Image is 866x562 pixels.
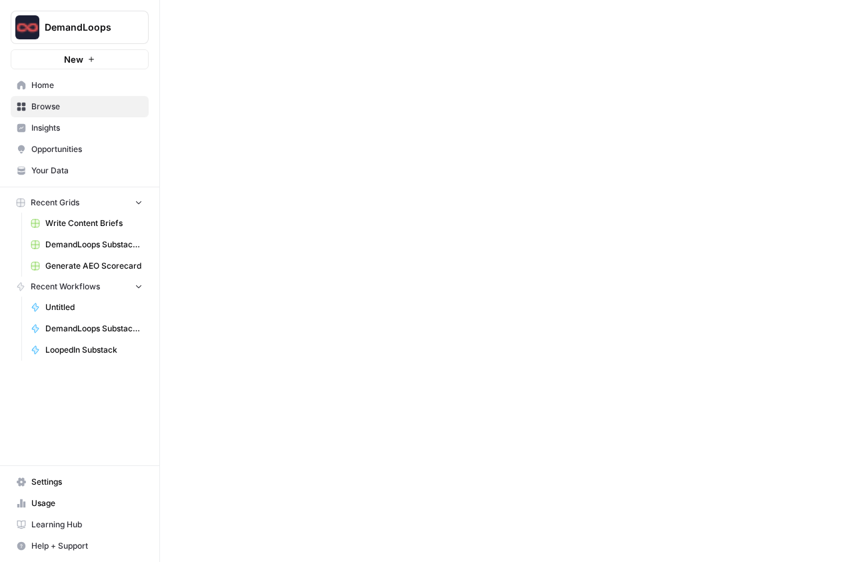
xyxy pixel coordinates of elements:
button: Workspace: DemandLoops [11,11,149,44]
a: Browse [11,96,149,117]
span: Home [31,79,143,91]
a: Opportunities [11,139,149,160]
span: Browse [31,101,143,113]
a: Insights [11,117,149,139]
a: Generate AEO Scorecard [25,255,149,277]
a: Your Data [11,160,149,181]
span: DemandLoops Substack Workflow Grid (1) [45,239,143,251]
span: Write Content Briefs [45,217,143,229]
span: Opportunities [31,143,143,155]
a: Home [11,75,149,96]
span: DemandLoops Substack Workflow [45,323,143,335]
a: LoopedIn Substack [25,339,149,361]
a: DemandLoops Substack Workflow [25,318,149,339]
span: Recent Workflows [31,281,100,293]
span: Usage [31,497,143,509]
a: Usage [11,493,149,514]
span: Generate AEO Scorecard [45,260,143,272]
a: Learning Hub [11,514,149,535]
span: Settings [31,476,143,488]
span: New [64,53,83,66]
button: Help + Support [11,535,149,557]
span: DemandLoops [45,21,125,34]
span: Learning Hub [31,519,143,531]
span: Insights [31,122,143,134]
a: Write Content Briefs [25,213,149,234]
button: Recent Grids [11,193,149,213]
a: Untitled [25,297,149,318]
span: Your Data [31,165,143,177]
a: DemandLoops Substack Workflow Grid (1) [25,234,149,255]
span: Help + Support [31,540,143,552]
span: LoopedIn Substack [45,344,143,356]
button: New [11,49,149,69]
a: Settings [11,471,149,493]
span: Untitled [45,301,143,313]
span: Recent Grids [31,197,79,209]
button: Recent Workflows [11,277,149,297]
img: DemandLoops Logo [15,15,39,39]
